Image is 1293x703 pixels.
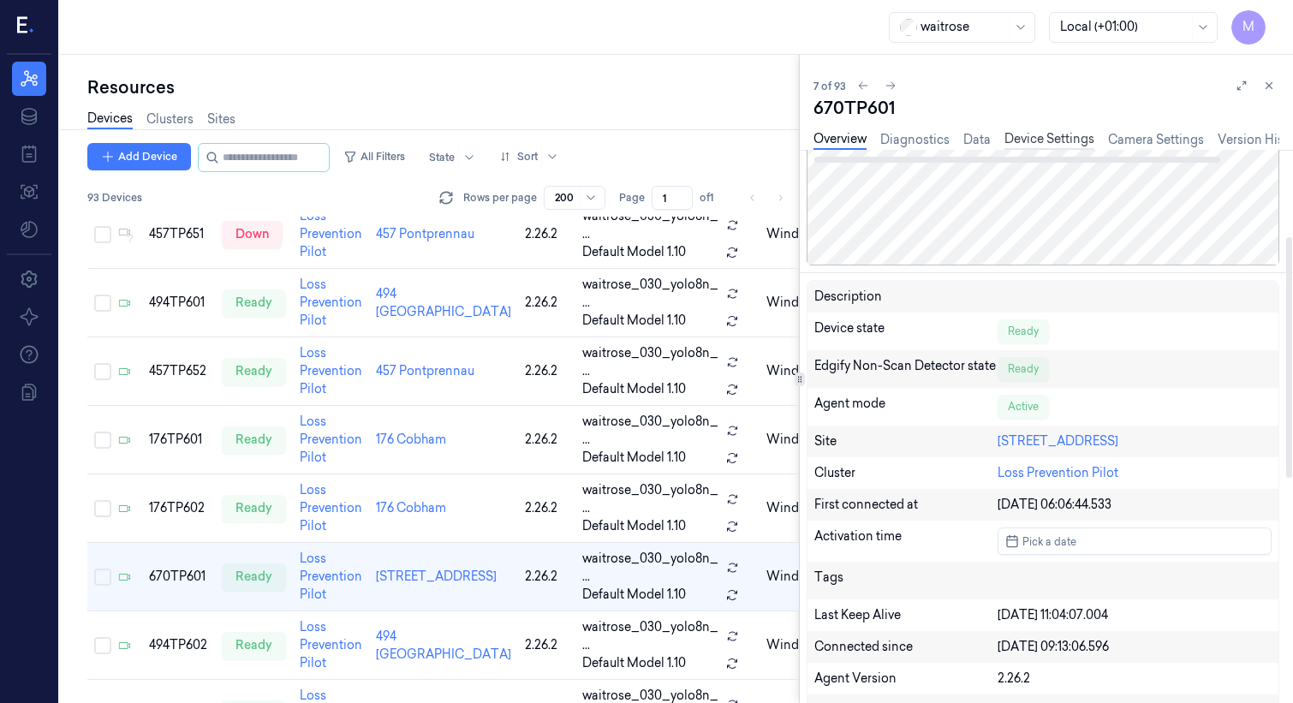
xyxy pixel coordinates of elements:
button: Select row [94,226,111,243]
p: windows [766,636,822,654]
p: windows [766,499,822,517]
div: Last Keep Alive [814,606,997,624]
div: [DATE] 09:13:06.596 [998,638,1272,656]
div: [DATE] 06:06:44.533 [998,496,1272,514]
a: Sites [207,110,235,128]
a: Device Settings [1004,130,1094,150]
div: 2.26.2 [525,568,569,586]
span: waitrose_030_yolo8n_ ... [582,413,719,449]
span: of 1 [700,190,727,206]
a: 494 [GEOGRAPHIC_DATA] [376,629,511,662]
div: Tags [814,569,997,593]
button: Select row [94,295,111,312]
span: Default Model 1.10 [582,380,686,398]
a: 457 Pontprennau [376,363,474,378]
div: Agent mode [814,395,997,419]
div: 2.26.2 [525,431,569,449]
a: Loss Prevention Pilot [300,619,362,670]
div: First connected at [814,496,997,514]
a: 457 Pontprennau [376,226,474,241]
div: 2.26.2 [998,670,1272,688]
p: windows [766,431,822,449]
span: waitrose_030_yolo8n_ ... [582,207,719,243]
a: 494 [GEOGRAPHIC_DATA] [376,286,511,319]
span: 93 Devices [87,190,142,206]
span: Default Model 1.10 [582,517,686,535]
div: ready [222,495,286,522]
a: Loss Prevention Pilot [998,465,1118,480]
button: Select row [94,637,111,654]
div: ready [222,358,286,385]
a: Diagnostics [880,131,950,149]
span: Default Model 1.10 [582,449,686,467]
button: Select row [94,500,111,517]
a: 176 Cobham [376,500,446,515]
div: 176TP601 [149,431,208,449]
div: 2.26.2 [525,636,569,654]
button: Select row [94,432,111,449]
div: 2.26.2 [525,294,569,312]
button: M [1231,10,1266,45]
button: Select row [94,569,111,586]
span: waitrose_030_yolo8n_ ... [582,276,719,312]
a: Loss Prevention Pilot [300,208,362,259]
div: down [222,221,283,248]
div: 2.26.2 [525,225,569,243]
span: waitrose_030_yolo8n_ ... [582,481,719,517]
div: Site [814,432,997,450]
button: All Filters [337,143,412,170]
div: Resources [87,75,799,99]
p: windows [766,225,822,243]
a: 176 Cobham [376,432,446,447]
span: Default Model 1.10 [582,586,686,604]
div: 2.26.2 [525,499,569,517]
a: Loss Prevention Pilot [300,482,362,533]
p: windows [766,568,822,586]
div: ready [222,289,286,317]
a: Loss Prevention Pilot [300,277,362,328]
a: Data [963,131,991,149]
div: ready [222,632,286,659]
div: 494TP602 [149,636,208,654]
div: Active [998,395,1049,419]
div: ready [222,426,286,454]
a: [STREET_ADDRESS] [998,433,1118,449]
div: 2.26.2 [525,362,569,380]
a: [STREET_ADDRESS] [376,569,497,584]
span: Pick a date [1019,533,1076,550]
div: Ready [998,319,1049,343]
a: Loss Prevention Pilot [300,414,362,465]
p: windows [766,294,822,312]
div: Edgify Non-Scan Detector state [814,357,997,381]
div: ready [222,563,286,591]
a: Clusters [146,110,194,128]
div: Description [814,288,997,306]
div: 176TP602 [149,499,208,517]
span: Default Model 1.10 [582,243,686,261]
a: Overview [813,130,867,150]
p: windows [766,362,822,380]
a: Loss Prevention Pilot [300,345,362,396]
div: 670TP601 [149,568,208,586]
div: Cluster [814,464,997,482]
span: waitrose_030_yolo8n_ ... [582,550,719,586]
div: 670TP601 [813,96,1279,120]
span: waitrose_030_yolo8n_ ... [582,618,719,654]
div: Agent Version [814,670,997,688]
nav: pagination [741,186,792,210]
span: waitrose_030_yolo8n_ ... [582,344,719,380]
button: Pick a date [998,527,1272,555]
a: Camera Settings [1108,131,1204,149]
div: Ready [998,357,1049,381]
a: Devices [87,110,133,129]
span: Default Model 1.10 [582,312,686,330]
div: 457TP652 [149,362,208,380]
p: Rows per page [463,190,537,206]
span: Page [619,190,645,206]
div: [DATE] 11:04:07.004 [998,606,1272,624]
span: 7 of 93 [813,79,846,93]
button: Select row [94,363,111,380]
div: 457TP651 [149,225,208,243]
span: Default Model 1.10 [582,654,686,672]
